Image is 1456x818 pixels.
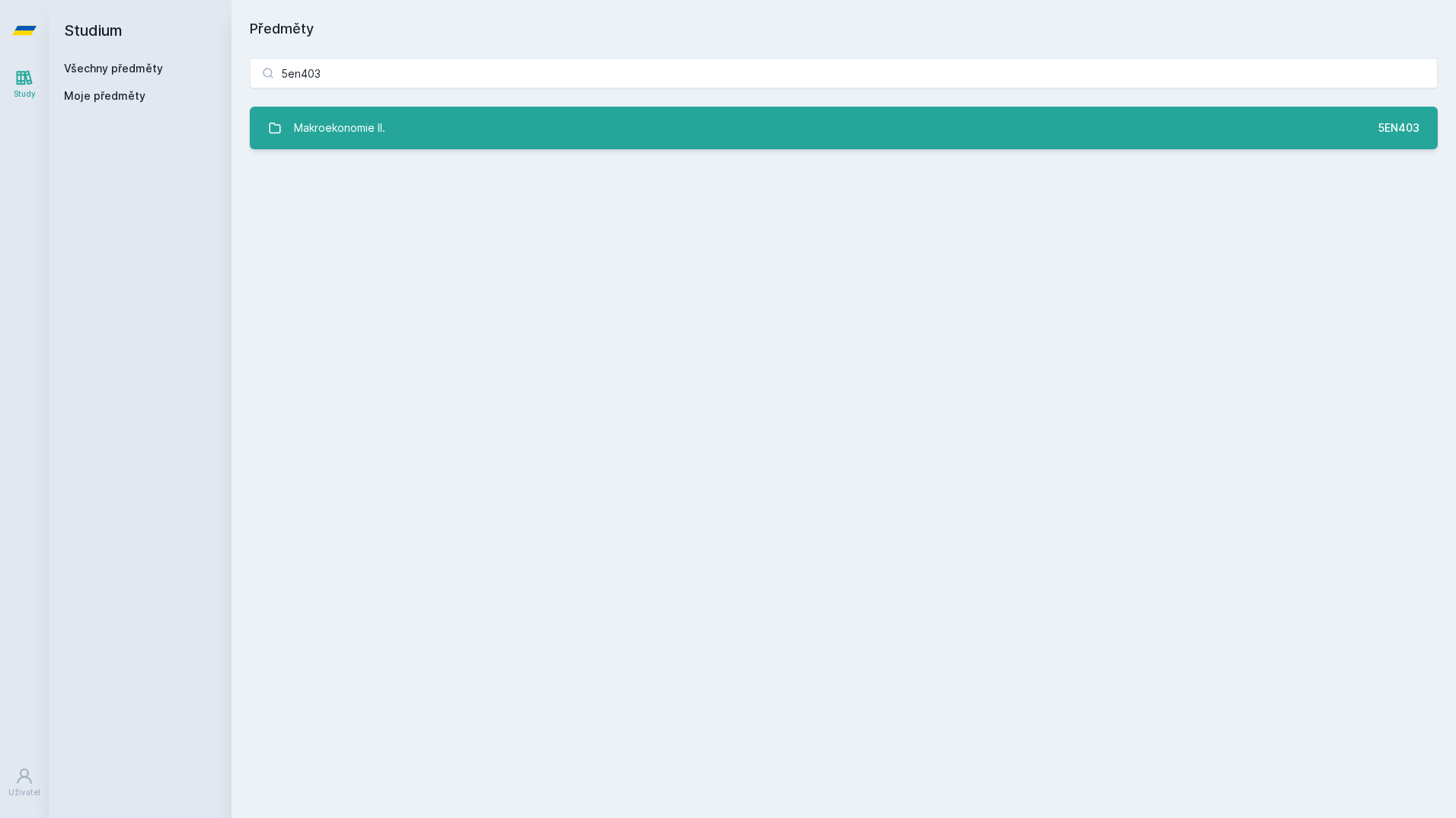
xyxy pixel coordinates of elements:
a: Všechny předměty [64,62,163,75]
div: Uživatel [8,787,40,798]
input: Název nebo ident předmětu… [250,58,1438,88]
a: Makroekonomie II. 5EN403 [250,107,1438,149]
div: Makroekonomie II. [294,113,385,143]
span: Moje předměty [64,88,145,104]
div: Study [14,88,36,100]
h1: Předměty [250,18,1438,40]
div: 5EN403 [1378,120,1419,136]
a: Study [3,61,46,107]
a: Uživatel [3,759,46,806]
